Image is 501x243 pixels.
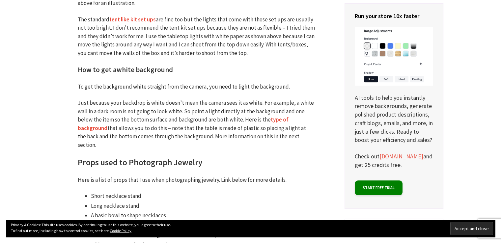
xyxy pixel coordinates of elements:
li: Long necklace stand [91,202,315,210]
h4: Run your store 10x faster [355,12,433,20]
li: A basic bowl to shape necklaces [91,211,315,220]
h2: Props used to Photograph Jewelry [78,157,315,168]
p: Here is a list of props that I use when photographing jewelry. Link below for more details. [78,176,315,184]
a: type of background [78,116,289,132]
p: To get the background white straight from the camera, you need to light the background. [78,83,315,91]
p: Check out and get 25 credits free. [355,152,433,169]
input: Accept and close [450,222,493,235]
p: AI tools to help you instantly remove backgrounds, generate polished product descriptions, craft ... [355,27,433,144]
div: Privacy & Cookies: This site uses cookies. By continuing to use this website, you agree to their ... [6,220,495,237]
a: Cookie Policy [110,228,131,233]
h3: How to get a [78,65,315,75]
p: Just because your backdrop is white doesn’t mean the camera sees it as white. For example, a whit... [78,99,315,149]
strong: white background [117,65,173,74]
li: Short necklace stand [91,192,315,201]
p: The standard are fine too but the lights that come with those set ups are usually not too bright.... [78,15,315,58]
a: Start free trial [355,180,403,195]
a: tent like kit set ups [109,16,156,23]
a: [DOMAIN_NAME] [379,152,423,160]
